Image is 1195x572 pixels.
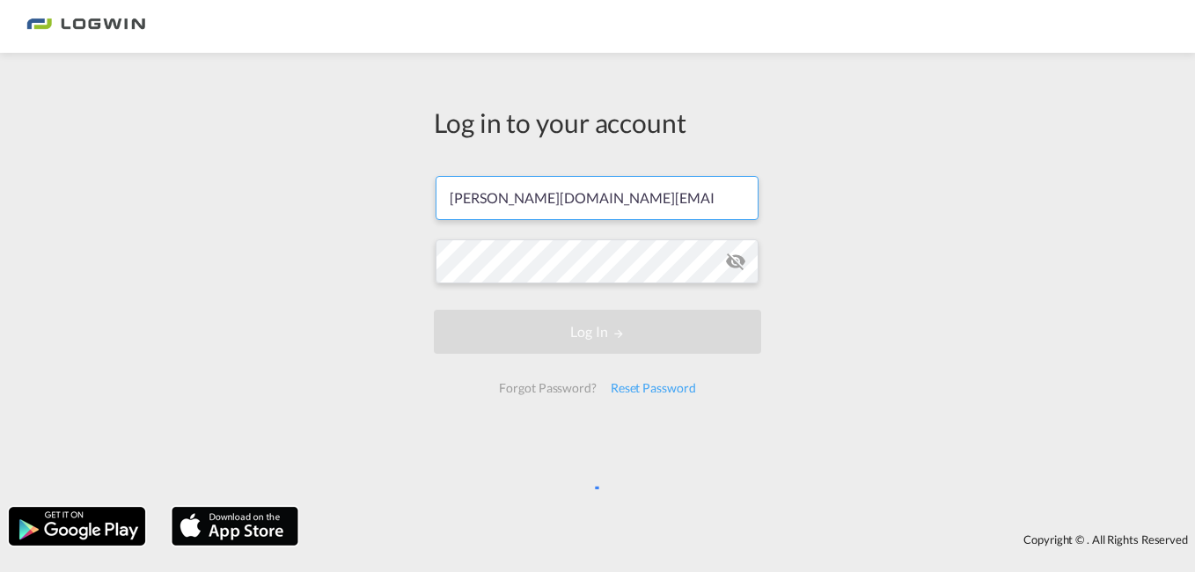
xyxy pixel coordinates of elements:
[307,524,1195,554] div: Copyright © . All Rights Reserved
[26,7,145,47] img: 2761ae10d95411efa20a1f5e0282d2d7.png
[7,505,147,547] img: google.png
[604,372,703,404] div: Reset Password
[725,251,746,272] md-icon: icon-eye-off
[434,310,761,354] button: LOGIN
[434,104,761,141] div: Log in to your account
[436,176,759,220] input: Enter email/phone number
[492,372,603,404] div: Forgot Password?
[170,505,300,547] img: apple.png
